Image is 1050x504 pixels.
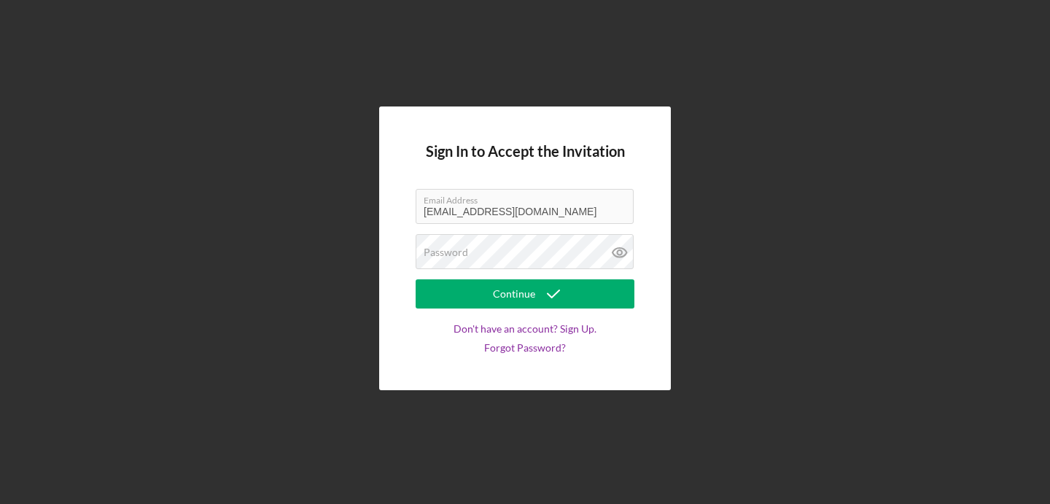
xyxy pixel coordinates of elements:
[454,323,596,335] a: Don't have an account? Sign Up.
[493,279,535,309] div: Continue
[416,279,634,309] button: Continue
[424,247,468,258] label: Password
[426,143,625,160] h4: Sign In to Accept the Invitation
[484,342,566,354] a: Forgot Password?
[424,190,634,206] label: Email Address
